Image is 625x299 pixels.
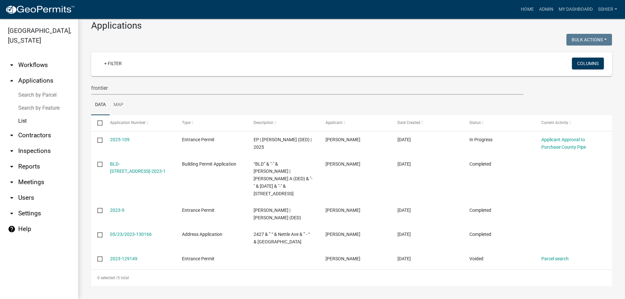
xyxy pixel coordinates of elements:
a: + Filter [99,58,127,69]
span: 2427 & ” “ & Nettle Ave & ” - “ & Sheffield [254,232,310,244]
span: Schaefer, Gary L | Schaefer, Renee A (DED) [254,208,301,220]
a: Data [91,95,110,116]
i: help [8,225,16,233]
i: arrow_drop_down [8,210,16,217]
i: arrow_drop_up [8,77,16,85]
a: Applicant Approval to Purchase County Pipe [541,137,586,150]
span: Type [182,120,190,125]
span: Status [469,120,481,125]
span: Address Application [182,232,222,237]
button: Columns [572,58,604,69]
h3: Applications [91,20,612,31]
datatable-header-cell: Applicant [319,115,391,131]
a: 2023-129149 [110,256,137,261]
div: 5 total [91,270,612,286]
span: Date Created [397,120,420,125]
span: Applicant [326,120,342,125]
span: 05/21/2023 [397,256,411,261]
input: Search for applications [91,81,523,95]
span: 05/23/2023 [397,232,411,237]
datatable-header-cell: Application Number [104,115,175,131]
a: Home [518,3,536,16]
span: Gary L Schaefer [326,232,360,237]
span: “BLD” & "-" & Schaefer, Gary L | Schaefer, Renee A (DED) & "-" & 08/28/2023 & "-" & 2427 NETTLE A... [254,161,312,196]
i: arrow_drop_down [8,178,16,186]
span: Building Permit Application [182,161,236,167]
span: Brad Schmidt [326,137,360,142]
span: EP | Wilson, Marcia H (DED) | 2025 [254,137,312,150]
span: 08/23/2023 [397,161,411,167]
i: arrow_drop_down [8,131,16,139]
datatable-header-cell: Current Activity [535,115,607,131]
a: My Dashboard [556,3,595,16]
datatable-header-cell: Date Created [391,115,463,131]
datatable-header-cell: Type [175,115,247,131]
span: Completed [469,232,491,237]
span: Current Activity [541,120,568,125]
span: Gary Schaefer [326,208,360,213]
span: Gary L Schaefer [326,256,360,261]
i: arrow_drop_down [8,194,16,202]
span: Gary L Schaefer [326,161,360,167]
i: arrow_drop_down [8,163,16,170]
datatable-header-cell: Select [91,115,104,131]
datatable-header-cell: Status [463,115,535,131]
i: arrow_drop_down [8,147,16,155]
span: Description [254,120,273,125]
span: Application Number [110,120,146,125]
span: Completed [469,161,491,167]
span: 0 selected / [97,276,118,280]
span: 04/14/2025 [397,137,411,142]
button: Bulk Actions [566,34,612,46]
i: arrow_drop_down [8,61,16,69]
span: Voided [469,256,483,261]
span: Completed [469,208,491,213]
span: Entrance Permit [182,137,215,142]
a: 2025-109 [110,137,130,142]
a: sshier [595,3,620,16]
span: Entrance Permit [182,256,215,261]
span: Entrance Permit [182,208,215,213]
a: BLD-[STREET_ADDRESS]-2023-1 [110,161,166,174]
a: 2023-9 [110,208,124,213]
datatable-header-cell: Description [247,115,319,131]
a: 05/23/2023-130166 [110,232,152,237]
a: Map [110,95,127,116]
a: Admin [536,3,556,16]
span: In Progress [469,137,493,142]
a: Parcel search [541,256,569,261]
span: 05/23/2023 [397,208,411,213]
